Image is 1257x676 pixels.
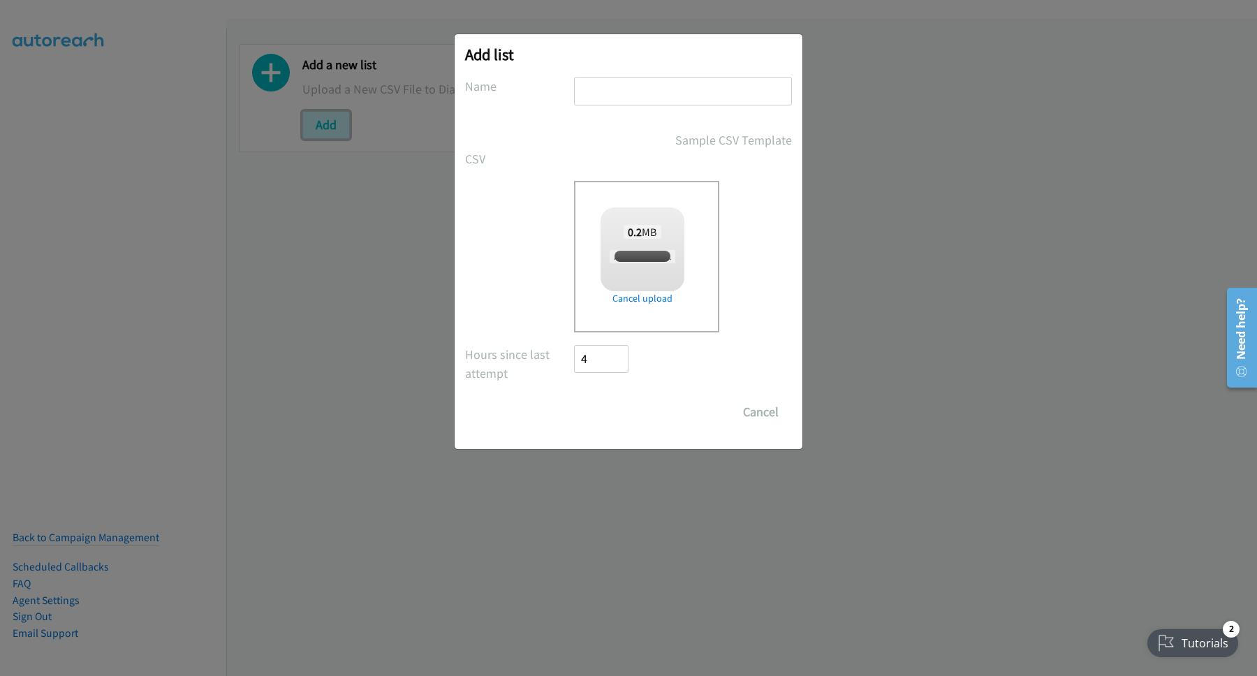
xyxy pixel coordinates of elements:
label: Hours since last attempt [465,345,574,383]
span: MB [624,225,661,239]
label: Name [465,77,574,96]
a: Cancel upload [601,291,684,306]
iframe: Resource Center [1218,282,1257,393]
a: Sample CSV Template [675,131,792,149]
iframe: Checklist [1139,615,1247,666]
label: CSV [465,149,574,168]
h2: Add list [465,45,792,64]
strong: 0.2 [628,225,642,239]
span: report1755017742572.csv [610,250,710,263]
button: Cancel [730,398,792,426]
